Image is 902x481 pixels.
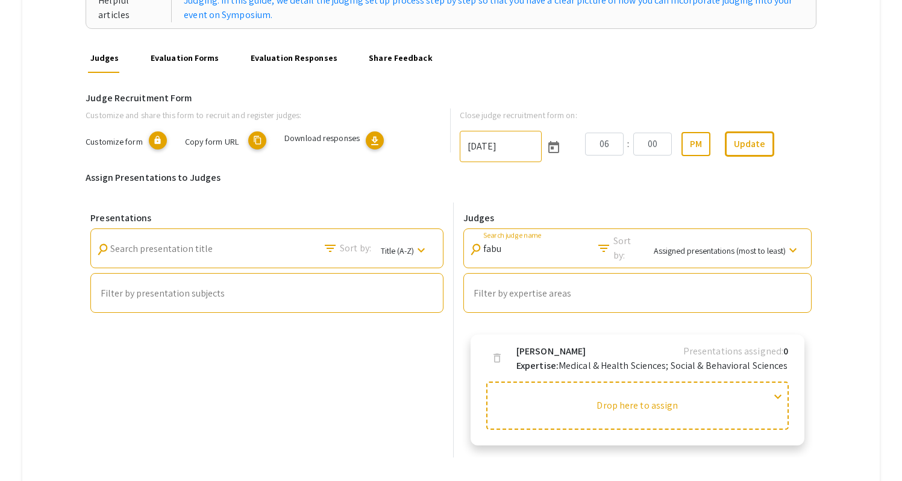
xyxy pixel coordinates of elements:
button: Assigned presentations (most to least) [644,239,806,262]
iframe: Chat [9,427,51,472]
button: Title (A-Z) [371,239,438,262]
button: download [366,131,384,149]
mat-icon: copy URL [248,131,266,149]
label: Close judge recruitment form on: [460,108,577,122]
p: Customize and share this form to recruit and register judges: [86,108,431,122]
button: Open calendar [542,134,566,159]
h6: Assign Presentations to Judges [86,172,816,183]
div: : [624,137,633,151]
button: PM [681,132,710,156]
h6: Judge Recruitment Form [86,92,816,104]
span: expand_more [771,389,785,404]
span: Copy form URL [185,136,239,147]
button: delete [485,347,509,371]
mat-chip-list: Auto complete [474,286,801,301]
a: Share Feedback [367,44,435,73]
input: Minutes [633,133,672,156]
b: Expertise: [516,359,559,372]
b: [PERSON_NAME] [516,344,586,359]
b: 0 [783,345,788,357]
span: Download responses [284,132,360,143]
a: Evaluation Responses [248,44,339,73]
mat-icon: lock [149,131,167,149]
mat-icon: Search [468,241,484,257]
span: delete [491,352,503,364]
span: Title (A-Z) [381,245,414,256]
mat-chip-list: Auto complete [101,286,433,301]
span: Sort by: [613,234,644,263]
span: Sort by: [340,241,371,256]
mat-icon: keyboard_arrow_down [786,243,800,257]
mat-icon: Search [323,241,337,256]
span: Presentations assigned: [683,345,783,357]
mat-icon: keyboard_arrow_down [414,243,428,257]
h6: Presentations [90,212,443,224]
mat-icon: Search [95,241,111,257]
mat-icon: Search [597,241,611,256]
h6: Judges [463,212,812,224]
a: Judges [88,44,121,73]
p: Medical & Health Sciences; Social & Behavioral Sciences [516,359,788,373]
span: Assigned presentations (most to least) [654,245,786,256]
span: Customize form [86,136,142,147]
button: Update [725,131,774,157]
a: Evaluation Forms [148,44,221,73]
input: Hours [585,133,624,156]
span: download [369,135,381,147]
